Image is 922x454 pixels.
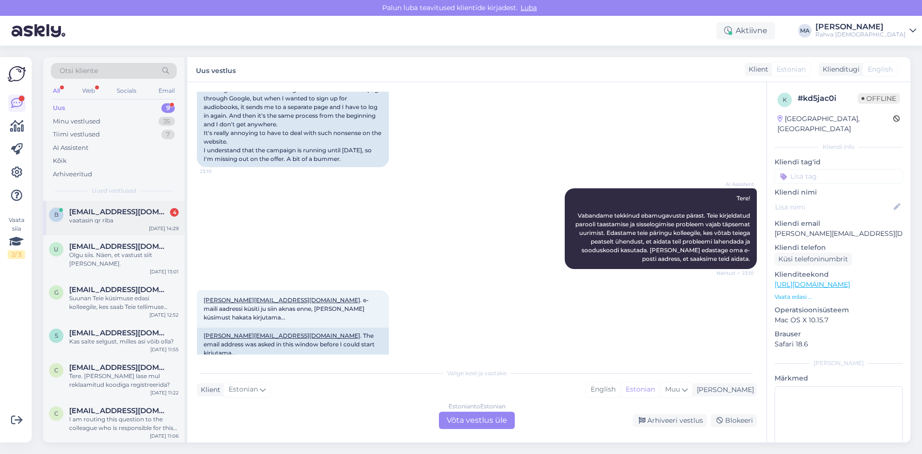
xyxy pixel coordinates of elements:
[149,311,179,319] div: [DATE] 12:52
[858,93,900,104] span: Offline
[868,64,893,74] span: English
[53,103,65,113] div: Uus
[161,130,175,139] div: 7
[53,156,67,166] div: Kõik
[775,169,903,184] input: Lisa tag
[798,24,812,37] div: MA
[69,216,179,225] div: vaatasin qr riba
[8,216,25,259] div: Vaata siia
[665,385,680,393] span: Muu
[161,103,175,113] div: 9
[196,63,236,76] label: Uus vestlus
[170,208,179,217] div: 4
[586,382,620,397] div: English
[197,385,220,395] div: Klient
[53,117,100,126] div: Minu vestlused
[633,414,707,427] div: Arhiveeri vestlus
[204,296,360,304] a: [PERSON_NAME][EMAIL_ADDRESS][DOMAIN_NAME]
[815,23,916,38] a: [PERSON_NAME]Rahva [DEMOGRAPHIC_DATA]
[69,242,169,251] span: urmas@kernu.com
[798,93,858,104] div: # kd5jac0i
[150,432,179,440] div: [DATE] 11:06
[54,410,59,417] span: c
[775,373,903,383] p: Märkmed
[815,31,906,38] div: Rahva [DEMOGRAPHIC_DATA]
[69,372,179,389] div: Tere. [PERSON_NAME] lase mul reklaamitud koodiga registreerida?
[197,38,389,167] div: Hello! I'm trying to sign up with the discount code AUGUST, but I forgot my password. I clicked "...
[815,23,906,31] div: [PERSON_NAME]
[51,85,62,97] div: All
[775,157,903,167] p: Kliendi tag'id
[204,332,360,339] a: [PERSON_NAME][EMAIL_ADDRESS][DOMAIN_NAME]
[716,22,775,39] div: Aktiivne
[775,359,903,368] div: [PERSON_NAME]
[69,329,169,337] span: siiri@iap.ee
[775,293,903,301] p: Vaata edasi ...
[775,329,903,339] p: Brauser
[80,85,97,97] div: Web
[775,253,852,266] div: Küsi telefoninumbrit
[711,414,757,427] div: Blokeeri
[197,369,757,378] div: Valige keel ja vastake
[449,402,506,411] div: Estonian to Estonian
[716,270,754,277] span: Nähtud ✓ 23:10
[439,412,515,429] div: Võta vestlus üle
[53,143,88,153] div: AI Assistent
[745,64,768,74] div: Klient
[204,296,369,321] span: . e-maili aadressi küsiti ju siin aknas enne, [PERSON_NAME] küsimust hakata kirjutama...
[229,384,258,395] span: Estonian
[69,285,169,294] span: gerli129@gmail.com
[54,289,59,296] span: g
[783,96,787,103] span: k
[69,208,169,216] span: brit.mesipuu@gmail.com
[150,346,179,353] div: [DATE] 11:55
[620,382,660,397] div: Estonian
[775,270,903,280] p: Klienditeekond
[69,294,179,311] div: Suunan Teie küsimuse edasi kolleegile, kes saab Teie tellimuse WT2376727 staatust täpsustada ja t...
[200,168,236,175] span: 23:10
[775,339,903,349] p: Safari 18.6
[60,66,98,76] span: Otsi kliente
[69,415,179,432] div: I am routing this question to the colleague who is responsible for this topic. The reply might ta...
[115,85,138,97] div: Socials
[776,64,806,74] span: Estonian
[69,251,179,268] div: Olgu siis. Näen, et vastust siit [PERSON_NAME].
[69,337,179,346] div: Kas saite selgust, milles asi võib olla?
[775,280,850,289] a: [URL][DOMAIN_NAME]
[819,64,860,74] div: Klienditugi
[775,202,892,212] input: Lisa nimi
[775,305,903,315] p: Operatsioonisüsteem
[53,130,100,139] div: Tiimi vestlused
[55,332,58,339] span: s
[775,143,903,151] div: Kliendi info
[158,117,175,126] div: 35
[775,229,903,239] p: [PERSON_NAME][EMAIL_ADDRESS][DOMAIN_NAME]
[693,385,754,395] div: [PERSON_NAME]
[777,114,893,134] div: [GEOGRAPHIC_DATA], [GEOGRAPHIC_DATA]
[92,186,136,195] span: Uued vestlused
[775,187,903,197] p: Kliendi nimi
[149,225,179,232] div: [DATE] 14:29
[197,328,389,361] div: . The email address was asked in this window before I could start kirjutama...
[69,406,169,415] span: cata88@hot.ee
[53,170,92,179] div: Arhiveeritud
[69,363,169,372] span: cata88@hot.ee
[54,211,59,218] span: b
[8,250,25,259] div: 2 / 3
[54,245,59,253] span: u
[8,65,26,83] img: Askly Logo
[775,219,903,229] p: Kliendi email
[775,243,903,253] p: Kliendi telefon
[718,181,754,188] span: AI Assistent
[150,268,179,275] div: [DATE] 13:01
[518,3,540,12] span: Luba
[157,85,177,97] div: Email
[54,367,59,374] span: c
[150,389,179,396] div: [DATE] 11:22
[775,315,903,325] p: Mac OS X 10.15.7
